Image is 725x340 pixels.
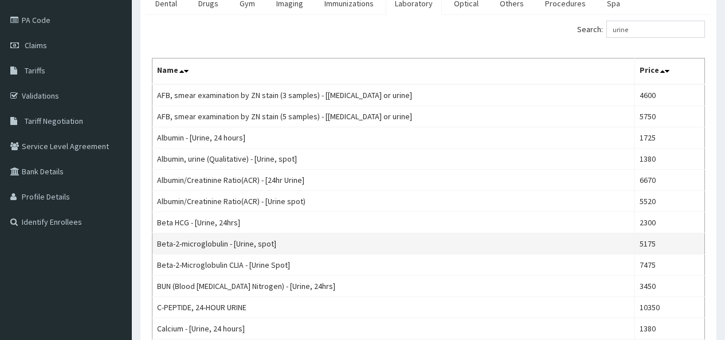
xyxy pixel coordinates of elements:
td: Albumin/Creatinine Ratio(ACR) - [Urine spot) [152,191,635,212]
td: 3450 [634,276,704,297]
td: Albumin - [Urine, 24 hours] [152,127,635,148]
span: Tariff Negotiation [25,116,83,126]
td: 7475 [634,255,704,276]
td: 5175 [634,233,704,255]
td: C-PEPTIDE, 24-HOUR URINE [152,297,635,318]
td: 6670 [634,170,704,191]
th: Name [152,58,635,85]
td: Beta-2-microglobulin - [Urine, spot] [152,233,635,255]
td: Albumin, urine (Qualitative) - [Urine, spot] [152,148,635,170]
th: Price [634,58,704,85]
td: Calcium - [Urine, 24 hours] [152,318,635,339]
span: Tariffs [25,65,45,76]
td: 5520 [634,191,704,212]
label: Search: [577,21,705,38]
td: Beta-2-Microglobulin CLIA - [Urine Spot] [152,255,635,276]
input: Search: [606,21,705,38]
span: Claims [25,40,47,50]
td: Albumin/Creatinine Ratio(ACR) - [24hr Urine] [152,170,635,191]
td: BUN (Blood [MEDICAL_DATA] Nitrogen) - [Urine, 24hrs] [152,276,635,297]
td: AFB, smear examination by ZN stain (5 samples) - [[MEDICAL_DATA] or urine] [152,106,635,127]
td: Beta HCG - [Urine, 24hrs] [152,212,635,233]
td: 5750 [634,106,704,127]
td: 2300 [634,212,704,233]
td: 1380 [634,148,704,170]
td: 10350 [634,297,704,318]
td: 1380 [634,318,704,339]
td: 4600 [634,84,704,106]
td: AFB, smear examination by ZN stain (3 samples) - [[MEDICAL_DATA] or urine] [152,84,635,106]
td: 1725 [634,127,704,148]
